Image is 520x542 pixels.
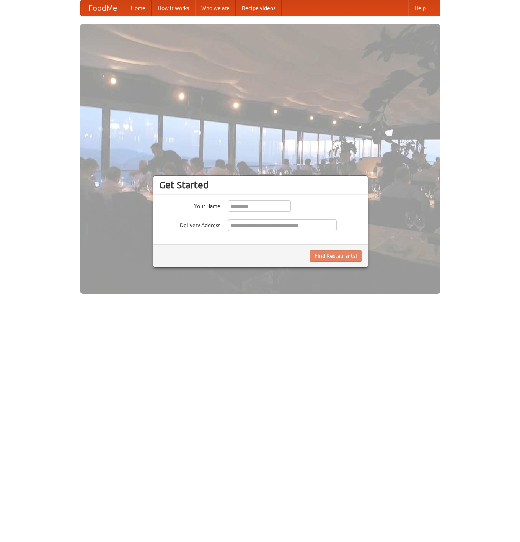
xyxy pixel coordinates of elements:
[310,250,362,262] button: Find Restaurants!
[159,179,362,191] h3: Get Started
[236,0,282,16] a: Recipe videos
[152,0,195,16] a: How it works
[408,0,432,16] a: Help
[81,0,125,16] a: FoodMe
[195,0,236,16] a: Who we are
[125,0,152,16] a: Home
[159,219,220,229] label: Delivery Address
[159,200,220,210] label: Your Name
